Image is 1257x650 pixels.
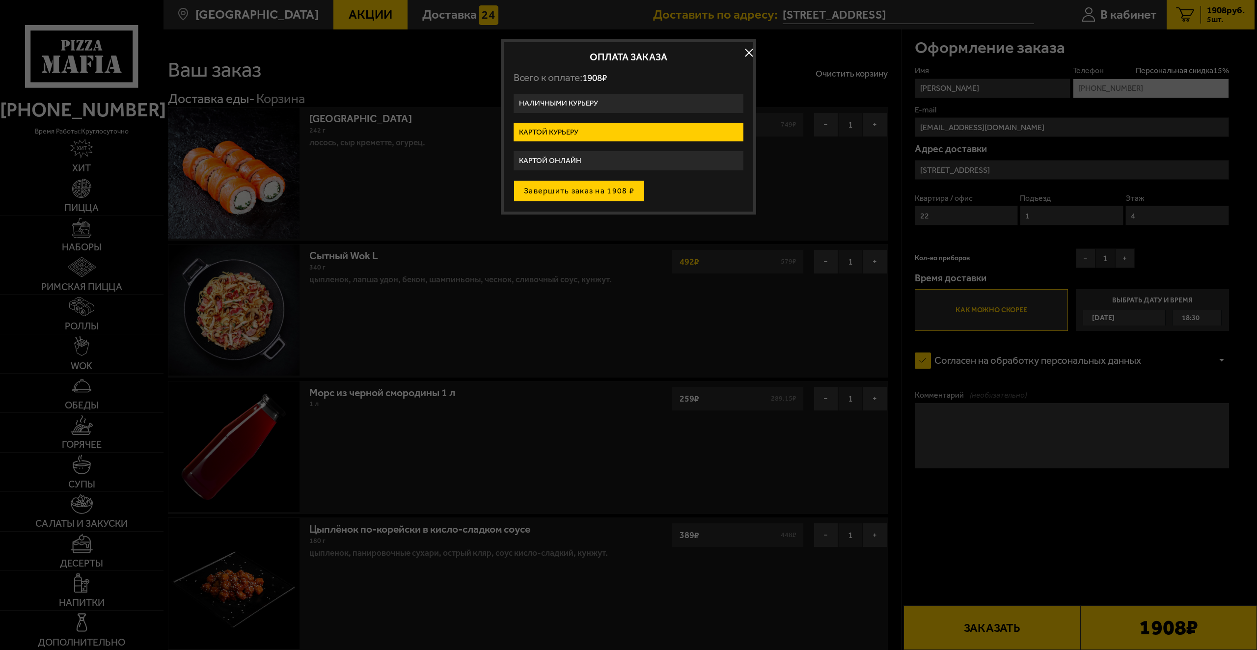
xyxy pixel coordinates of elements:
[514,94,743,113] label: Наличными курьеру
[514,72,743,84] p: Всего к оплате:
[514,123,743,142] label: Картой курьеру
[514,180,645,202] button: Завершить заказ на 1908 ₽
[514,52,743,62] h2: Оплата заказа
[514,151,743,170] label: Картой онлайн
[582,72,607,83] span: 1908 ₽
